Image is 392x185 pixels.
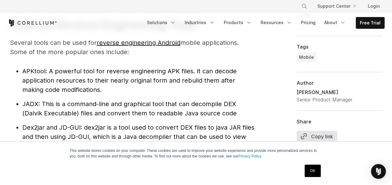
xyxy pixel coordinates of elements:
a: Mobile [297,52,316,62]
div: Navigation Menu [294,1,385,12]
p: This website stores cookies on your computer. These cookies are used to improve your website expe... [70,148,323,159]
a: reverse engineering Android [97,39,180,46]
div: [PERSON_NAME] [297,88,352,96]
span: : This is a command-line and graphical tool that can decompile DEX (Dalvik Executable) files and ... [22,100,237,117]
div: Share [297,118,382,125]
span: Mobile [299,54,314,60]
span: : dex2jar is a tool used to convert DEX files to java JAR files and then using JD-GUI, which is a... [22,124,254,150]
div: Author [297,80,382,86]
div: Senior Product Manager [297,96,352,103]
span: : A powerful tool for reverse engineering APK files. It can decode application resources to their... [22,67,237,93]
a: Resources [257,17,296,28]
a: About [320,17,350,28]
a: Products [220,17,256,28]
a: Pricing [297,17,319,28]
button: Copy link [297,131,337,142]
button: Search [299,1,310,12]
a: Login [363,1,385,12]
span: JADX [22,100,38,108]
a: Solutions [143,17,180,28]
div: Tags [297,44,382,50]
div: Navigation Menu [143,17,385,29]
a: Corellium Home [8,19,57,27]
a: Support Center [312,1,360,12]
span: Dex2jar and JD-GUI [22,124,81,131]
a: Privacy Policy. [238,154,262,158]
p: Several tools can be used for mobile applications. Some of the more popular ones include: [10,38,255,57]
div: Open Intercom Messenger [371,164,386,179]
a: OK [305,165,320,177]
a: Free Trial [356,17,384,28]
a: Industries [181,17,219,28]
span: APKtool [22,67,46,75]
